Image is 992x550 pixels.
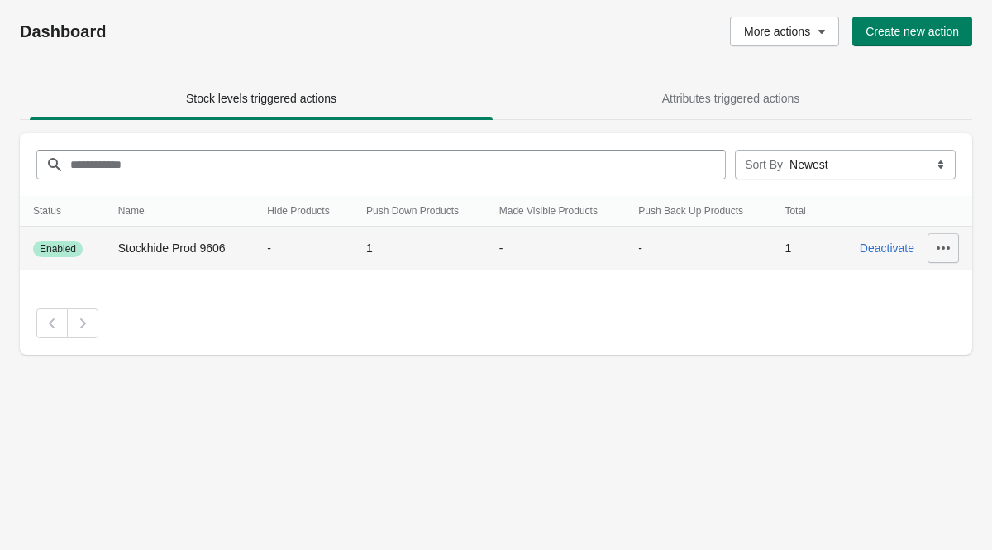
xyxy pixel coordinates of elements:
span: Attributes triggered actions [662,92,800,105]
th: Made Visible Products [486,196,626,227]
th: Name [105,196,255,227]
td: - [625,227,771,270]
span: Enabled [40,242,76,256]
nav: Pagination [36,308,956,338]
h1: Dashboard [20,22,412,41]
th: Status [20,196,105,227]
td: - [486,227,626,270]
span: Create new action [866,25,959,38]
th: Hide Products [254,196,353,227]
span: More actions [744,25,810,38]
td: 1 [353,227,486,270]
th: Total [771,196,824,227]
th: Push Back Up Products [625,196,771,227]
span: Stockhide Prod 9606 [118,242,226,255]
span: Stock levels triggered actions [186,92,336,105]
td: - [254,227,353,270]
th: Push Down Products [353,196,486,227]
td: 1 [771,227,824,270]
button: Create new action [852,17,972,46]
button: Deactivate [853,233,921,263]
span: Deactivate [860,242,914,255]
button: More actions [730,17,839,46]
